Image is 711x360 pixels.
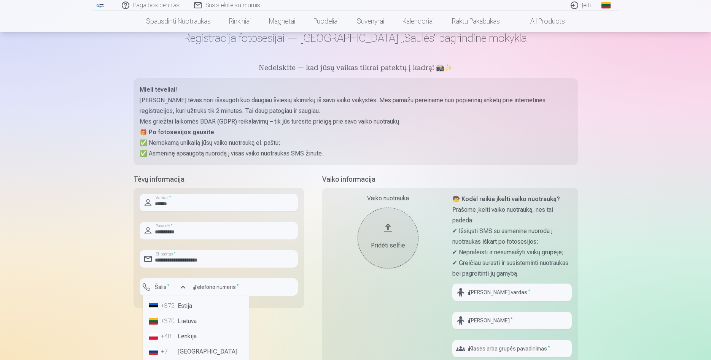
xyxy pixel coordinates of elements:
a: Spausdinti nuotraukas [137,11,220,32]
a: Kalendoriai [393,11,443,32]
p: ✔ Greičiau surasti ir susisteminti nuotraukas bei pagreitinti jų gamybą. [452,258,572,279]
a: Puodeliai [304,11,348,32]
li: [GEOGRAPHIC_DATA] [146,344,246,359]
button: Pridėti selfie [358,208,418,268]
li: Lenkija [146,329,246,344]
a: Suvenyrai [348,11,393,32]
h1: Registracija fotosesijai — [GEOGRAPHIC_DATA] „Saulės" pagrindinė mokykla [134,31,578,45]
p: ✅ Nemokamą unikalią jūsų vaiko nuotrauką el. paštu; [140,138,572,148]
img: /fa2 [96,3,105,8]
h5: Vaiko informacija [322,174,578,185]
p: ✅ Asmeninę apsaugotą nuorodą į visas vaiko nuotraukas SMS žinute. [140,148,572,159]
strong: 🧒 Kodėl reikia įkelti vaiko nuotrauką? [452,195,560,203]
button: Šalis* [140,278,189,296]
li: Lietuva [146,314,246,329]
h5: Tėvų informacija [134,174,304,185]
div: +370 [161,317,176,326]
strong: 🎁 Po fotosesijos gausite [140,128,214,136]
p: Mes griežtai laikomės BDAR (GDPR) reikalavimų – tik jūs turėsite prieigą prie savo vaiko nuotraukų. [140,116,572,127]
p: ✔ Išsiųsti SMS su asmenine nuoroda į nuotraukas iškart po fotosesijos; [452,226,572,247]
div: Pridėti selfie [365,241,411,250]
p: [PERSON_NAME] tėvas nori išsaugoti kuo daugiau šviesių akimirkų iš savo vaiko vaikystės. Mes pama... [140,95,572,116]
li: Estija [146,298,246,314]
p: ✔ Nepraleisti ir nesumaišyti vaikų grupėje; [452,247,572,258]
div: +7 [161,347,176,356]
div: Vaiko nuotrauka [328,194,448,203]
div: +372 [161,301,176,311]
a: Raktų pakabukas [443,11,509,32]
p: Prašome įkelti vaiko nuotrauką, nes tai padeda: [452,205,572,226]
strong: Mieli tėveliai! [140,86,177,93]
a: Rinkiniai [220,11,260,32]
div: +48 [161,332,176,341]
a: All products [509,11,574,32]
h5: Nedelskite — kad jūsų vaikas tikrai patektų į kadrą! 📸✨ [134,63,578,74]
label: Šalis [152,283,173,291]
a: Magnetai [260,11,304,32]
